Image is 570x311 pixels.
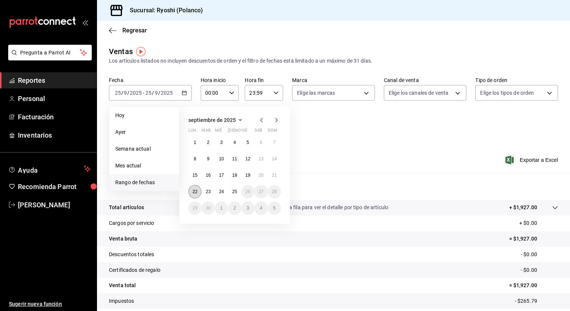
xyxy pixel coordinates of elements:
button: 27 de septiembre de 2025 [254,185,267,198]
button: 30 de septiembre de 2025 [201,201,214,215]
button: 23 de septiembre de 2025 [201,185,214,198]
button: 12 de septiembre de 2025 [241,152,254,166]
span: Hoy [115,111,173,119]
label: Marca [292,78,375,83]
span: / [158,90,160,96]
abbr: 4 de octubre de 2025 [260,205,262,211]
button: 17 de septiembre de 2025 [215,169,228,182]
button: 25 de septiembre de 2025 [228,185,241,198]
abbr: viernes [241,128,247,136]
input: ---- [160,90,173,96]
span: / [127,90,129,96]
abbr: miércoles [215,128,222,136]
button: 4 de octubre de 2025 [254,201,267,215]
abbr: sábado [254,128,262,136]
p: Certificados de regalo [109,266,160,274]
abbr: 18 de septiembre de 2025 [232,173,237,178]
span: Mes actual [115,162,173,170]
p: - $0.00 [521,266,558,274]
input: -- [154,90,158,96]
button: 28 de septiembre de 2025 [268,185,281,198]
abbr: 28 de septiembre de 2025 [272,189,277,194]
abbr: 23 de septiembre de 2025 [206,189,210,194]
button: 22 de septiembre de 2025 [188,185,201,198]
abbr: 11 de septiembre de 2025 [232,156,237,161]
p: - $0.00 [521,251,558,258]
span: Regresar [122,27,147,34]
span: Facturación [18,112,91,122]
p: Venta total [109,282,136,289]
button: 2 de octubre de 2025 [228,201,241,215]
abbr: 1 de octubre de 2025 [220,205,223,211]
button: 19 de septiembre de 2025 [241,169,254,182]
abbr: 4 de septiembre de 2025 [234,140,236,145]
p: Impuestos [109,297,134,305]
abbr: 13 de septiembre de 2025 [259,156,263,161]
p: = $1,927.00 [509,282,558,289]
abbr: 6 de septiembre de 2025 [260,140,262,145]
button: septiembre de 2025 [188,116,245,125]
abbr: jueves [228,128,272,136]
div: Ventas [109,46,133,57]
abbr: 17 de septiembre de 2025 [219,173,224,178]
p: Cargos por servicio [109,219,154,227]
abbr: 1 de septiembre de 2025 [194,140,196,145]
label: Canal de venta [384,78,467,83]
label: Fecha [109,78,192,83]
button: 4 de septiembre de 2025 [228,136,241,149]
h3: Sucursal: Ryoshi (Polanco) [124,6,203,15]
input: ---- [129,90,142,96]
abbr: 24 de septiembre de 2025 [219,189,224,194]
span: / [152,90,154,96]
button: 1 de octubre de 2025 [215,201,228,215]
button: 5 de octubre de 2025 [268,201,281,215]
span: Elige las marcas [297,89,335,97]
p: - $265.79 [515,297,558,305]
abbr: 16 de septiembre de 2025 [206,173,210,178]
abbr: 21 de septiembre de 2025 [272,173,277,178]
abbr: lunes [188,128,196,136]
p: Da clic en la fila para ver el detalle por tipo de artículo [264,204,388,211]
p: = $1,927.00 [509,235,558,243]
span: Reportes [18,75,91,85]
button: 3 de octubre de 2025 [241,201,254,215]
span: Sugerir nueva función [9,300,91,308]
button: 8 de septiembre de 2025 [188,152,201,166]
p: + $1,927.00 [509,204,537,211]
label: Hora fin [245,78,283,83]
span: Rango de fechas [115,179,173,186]
abbr: 15 de septiembre de 2025 [192,173,197,178]
abbr: 29 de septiembre de 2025 [192,205,197,211]
span: Recomienda Parrot [18,182,91,192]
button: Regresar [109,27,147,34]
button: 20 de septiembre de 2025 [254,169,267,182]
button: 7 de septiembre de 2025 [268,136,281,149]
abbr: 19 de septiembre de 2025 [245,173,250,178]
button: Exportar a Excel [507,155,558,164]
button: 11 de septiembre de 2025 [228,152,241,166]
button: 1 de septiembre de 2025 [188,136,201,149]
abbr: 22 de septiembre de 2025 [192,189,197,194]
span: Inventarios [18,130,91,140]
span: / [121,90,123,96]
a: Pregunta a Parrot AI [5,54,92,62]
button: 10 de septiembre de 2025 [215,152,228,166]
span: - [143,90,144,96]
span: Ayuda [18,164,81,173]
button: 21 de septiembre de 2025 [268,169,281,182]
img: Tooltip marker [136,47,145,56]
abbr: domingo [268,128,277,136]
p: Resumen [109,182,558,191]
button: open_drawer_menu [82,19,88,25]
span: Elige los canales de venta [389,89,448,97]
abbr: 8 de septiembre de 2025 [194,156,196,161]
span: Semana actual [115,145,173,153]
abbr: 7 de septiembre de 2025 [273,140,276,145]
button: 29 de septiembre de 2025 [188,201,201,215]
span: Ayer [115,128,173,136]
p: Total artículos [109,204,144,211]
button: 26 de septiembre de 2025 [241,185,254,198]
button: 13 de septiembre de 2025 [254,152,267,166]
